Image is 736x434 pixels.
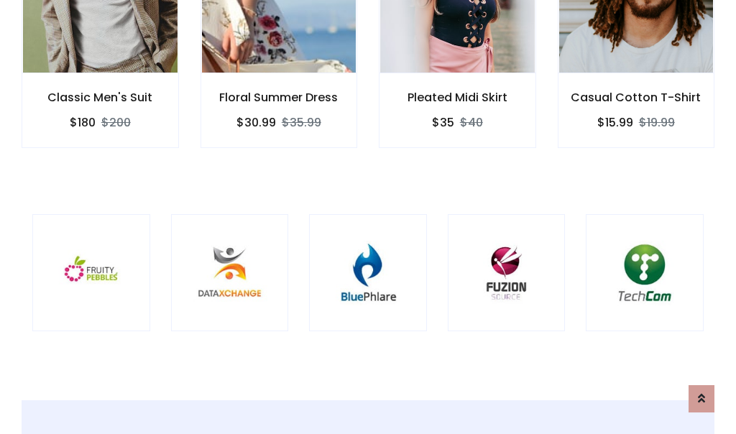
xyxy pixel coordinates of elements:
del: $200 [101,114,131,131]
h6: Floral Summer Dress [201,91,357,104]
h6: $15.99 [597,116,633,129]
h6: Pleated Midi Skirt [379,91,535,104]
del: $35.99 [282,114,321,131]
h6: $30.99 [236,116,276,129]
h6: $180 [70,116,96,129]
del: $40 [460,114,483,131]
h6: Casual Cotton T-Shirt [558,91,714,104]
h6: Classic Men's Suit [22,91,178,104]
h6: $35 [432,116,454,129]
del: $19.99 [639,114,675,131]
